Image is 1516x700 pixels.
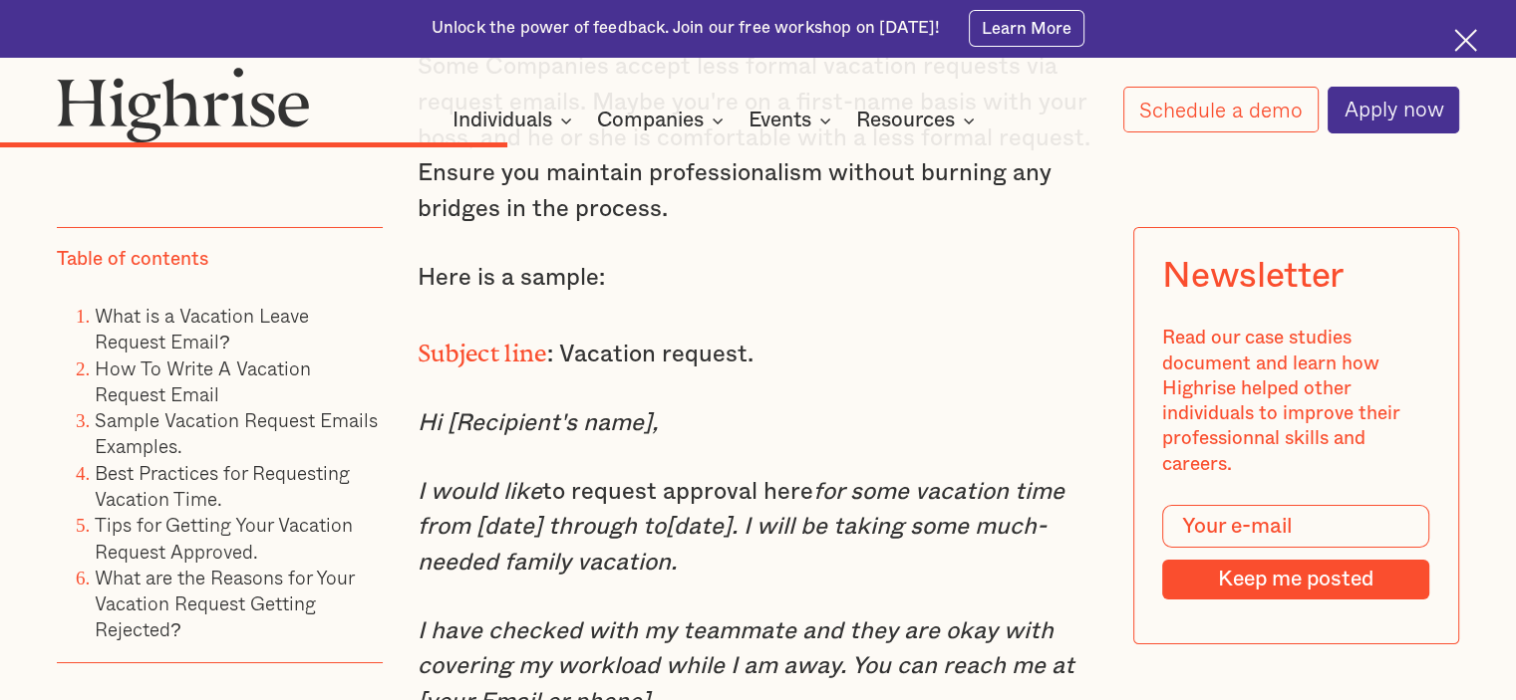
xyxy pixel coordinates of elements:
[749,109,837,132] div: Events
[597,109,730,132] div: Companies
[418,330,1098,373] p: : Vacation request.
[856,109,955,132] div: Resources
[418,480,1064,575] em: for some vacation time from [date] through to[date]. I will be taking some much-needed family vac...
[856,109,981,132] div: Resources
[969,10,1085,46] a: Learn More
[95,301,309,355] a: What is a Vacation Leave Request Email?
[1123,87,1319,132] a: Schedule a demo
[418,411,658,435] em: Hi [Recipient's name],
[1454,29,1477,52] img: Cross icon
[1163,327,1430,478] div: Read our case studies document and learn how Highrise helped other individuals to improve their p...
[95,511,353,566] a: Tips for Getting Your Vacation Request Approved.
[95,405,378,460] a: Sample Vacation Request Emails Examples.
[1163,560,1430,599] input: Keep me posted
[453,109,552,132] div: Individuals
[597,109,704,132] div: Companies
[57,67,310,143] img: Highrise logo
[432,17,940,40] div: Unlock the power of feedback. Join our free workshop on [DATE]!
[57,247,208,272] div: Table of contents
[1163,506,1430,549] input: Your e-mail
[95,353,311,408] a: How To Write A Vacation Request Email
[1163,257,1344,298] div: Newsletter
[749,109,811,132] div: Events
[418,480,542,504] em: I would like
[95,458,350,513] a: Best Practices for Requesting Vacation Time.
[1328,87,1459,133] a: Apply now
[418,261,1098,297] p: Here is a sample:
[418,475,1098,582] p: to request approval here
[418,340,547,354] strong: Subject line
[1163,506,1430,600] form: Modal Form
[95,563,354,644] a: What are the Reasons for Your Vacation Request Getting Rejected?
[453,109,578,132] div: Individuals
